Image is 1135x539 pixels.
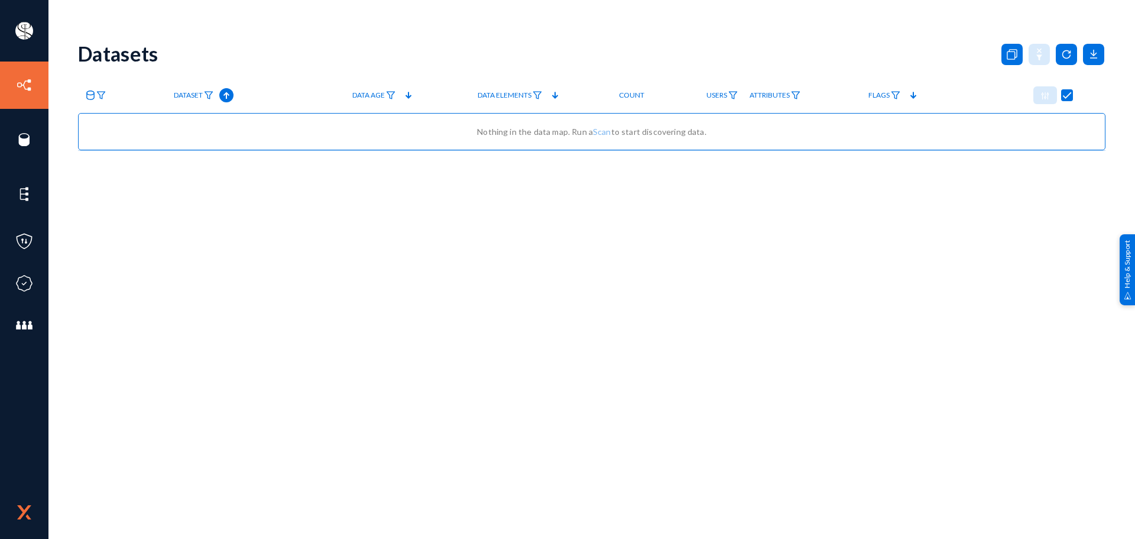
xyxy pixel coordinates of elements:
[619,91,644,99] span: Count
[744,85,806,106] a: Attributes
[728,91,738,99] img: icon-filter.svg
[868,91,890,99] span: Flags
[791,91,800,99] img: icon-filter.svg
[346,85,401,106] a: Data Age
[174,91,203,99] span: Dataset
[1124,292,1131,299] img: help_support.svg
[478,91,531,99] span: Data Elements
[593,127,611,137] a: Scan
[352,91,385,99] span: Data Age
[386,91,395,99] img: icon-filter.svg
[15,185,33,203] img: icon-elements.svg
[862,85,906,106] a: Flags
[472,85,548,106] a: Data Elements
[168,85,219,106] a: Dataset
[891,91,900,99] img: icon-filter.svg
[204,91,213,99] img: icon-filter.svg
[1120,234,1135,305] div: Help & Support
[750,91,790,99] span: Attributes
[706,91,727,99] span: Users
[15,76,33,94] img: icon-inventory.svg
[78,41,158,66] div: Datasets
[15,131,33,149] img: icon-sources.svg
[15,317,33,334] img: icon-members.svg
[96,91,106,99] img: icon-filter.svg
[533,91,542,99] img: icon-filter.svg
[15,22,33,40] img: ACg8ocIa8OWj5FIzaB8MU-JIbNDt0RWcUDl_eQ0ZyYxN7rWYZ1uJfn9p=s96-c
[15,275,33,292] img: icon-compliance.svg
[701,85,744,106] a: Users
[15,233,33,250] img: icon-policies.svg
[90,125,1093,138] div: Nothing in the data map. Run a to start discovering data.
